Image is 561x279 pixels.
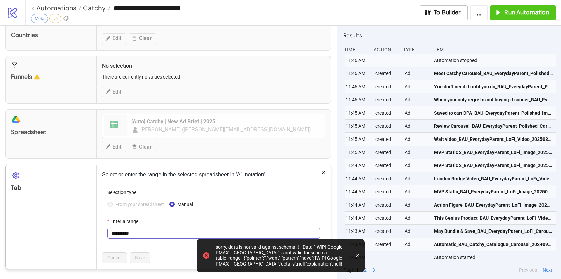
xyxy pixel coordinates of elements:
div: Tab [11,184,91,192]
a: You don't need it until you do_BAU_EverydayParent_Polished_Image_20250826_UK [434,80,553,93]
div: created [375,146,399,159]
div: Ad [404,172,429,185]
div: created [375,159,399,172]
div: Meta [31,14,48,23]
button: ... [470,5,488,20]
a: London Bridge Video_BAU_EverydayParent_LoFi_Video_20250725_UK [434,172,553,185]
div: created [375,133,399,146]
div: Ad [404,106,429,119]
span: May Bundle & Save_BAU_EverydayParent_LoFi_Carousel - Image_20250508_UK [434,227,553,235]
span: Review Carousel_BAU_EverydayParent_Polished_Carousel - Image_20250826_UK [434,122,553,130]
label: Enter a range [107,218,143,225]
div: Time [343,43,368,56]
div: sorry, data is not valid against schema :( - Data '"[WIP] Google PMAX - [GEOGRAPHIC_DATA]"' is no... [216,244,351,267]
label: Selection type [107,189,141,196]
div: Action [373,43,398,56]
div: 11:46 AM [345,54,370,67]
div: 11:43 AM [345,238,370,251]
span: MVP Static 2_BAU_EverydayParent_LoFi_Image_20250725_UK [434,162,553,169]
button: To Builder [420,5,468,20]
span: London Bridge Video_BAU_EverydayParent_LoFi_Video_20250725_UK [434,175,553,182]
div: Ad [404,198,429,211]
div: 11:45 AM [345,106,370,119]
div: created [375,120,399,132]
button: Run Automation [490,5,556,20]
div: created [375,67,399,80]
div: Type [402,43,427,56]
div: created [375,172,399,185]
div: Ad [404,185,429,198]
div: Ad [404,225,429,238]
div: 11:44 AM [345,185,370,198]
span: Run Automation [504,9,549,17]
span: Automatic_BAU_Catchy_Catalogue_Carousel_20240906 [434,241,553,248]
span: Manual [175,200,196,208]
a: Automatic_BAU_Catchy_Catalogue_Carousel_20240906 [434,238,553,251]
div: Ad [404,159,429,172]
div: Ad [404,93,429,106]
a: Saved to cart DPA_BAU_EverydayParent_Polished_Image_20250826_UK [434,106,553,119]
span: close [321,170,326,175]
a: MVP Static 2_BAU_EverydayParent_LoFi_Image_20250725_UK [434,159,553,172]
span: Action Figure_BAU_EverydayParent_LoFi_Image_20250606_UK [434,201,553,209]
div: v6 [49,14,61,23]
span: Catchy [81,4,106,12]
div: created [375,80,399,93]
button: Cancel [102,252,127,263]
div: Ad [404,80,429,93]
button: Next [540,266,554,274]
a: Wait video_BAU_EverydayParent_LoFi_Video_20250826_UK [434,133,553,146]
a: When your only regret is not buying it sooner_BAU_EverydayParent_Polished_Image_20250826_UK [434,93,553,106]
div: 11:46 AM [345,80,370,93]
span: This Genius Product_BAU_EverydayParent_LoFi_Video_20250508_UK [434,214,553,222]
div: 11:45 AM [345,120,370,132]
button: 2 [362,266,369,274]
div: Ad [404,133,429,146]
a: < Automations [31,5,81,11]
a: Catchy [81,5,111,11]
a: Action Figure_BAU_EverydayParent_LoFi_Image_20250606_UK [434,198,553,211]
div: Ad [404,67,429,80]
h2: Results [343,31,556,40]
a: Review Carousel_BAU_EverydayParent_Polished_Carousel - Image_20250826_UK [434,120,553,132]
button: Save [130,252,150,263]
a: May Bundle & Save_BAU_EverydayParent_LoFi_Carousel - Image_20250508_UK [434,225,553,238]
div: created [375,225,399,238]
input: Enter a range [107,228,320,239]
div: Ad [404,212,429,224]
span: MVP Static 3_BAU_EverydayParent_LoFi_Image_20250725_UK [434,149,553,156]
span: To Builder [434,9,461,17]
div: 11:45 AM [345,133,370,146]
a: Meet Catchy Carousel_BAU_EverydayParent_Polished_Carousel - Image_20250826_UK [434,67,553,80]
div: created [375,106,399,119]
div: created [375,238,399,251]
span: Meet Catchy Carousel_BAU_EverydayParent_Polished_Carousel - Image_20250826_UK [434,70,553,77]
button: 3 [370,266,377,274]
div: Ad [404,120,429,132]
div: Automation stopped [433,54,557,67]
button: Previous [517,266,539,274]
span: Saved to cart DPA_BAU_EverydayParent_Polished_Image_20250826_UK [434,109,553,117]
div: Ad [404,238,429,251]
span: When your only regret is not buying it sooner_BAU_EverydayParent_Polished_Image_20250826_UK [434,96,553,103]
a: MVP Static 3_BAU_EverydayParent_LoFi_Image_20250725_UK [434,146,553,159]
div: created [375,93,399,106]
div: created [375,212,399,224]
div: 11:45 AM [345,146,370,159]
div: 11:44 AM [345,198,370,211]
span: MVP Static_BAU_EverydayParent_LoFi_Image_20250606_UK [434,188,553,195]
div: Automation started [433,251,557,264]
a: MVP Static_BAU_EverydayParent_LoFi_Image_20250606_UK [434,185,553,198]
div: 11:46 AM [345,67,370,80]
a: This Genius Product_BAU_EverydayParent_LoFi_Video_20250508_UK [434,212,553,224]
div: Ad [404,146,429,159]
div: Item [432,43,556,56]
div: 11:46 AM [345,93,370,106]
div: created [375,198,399,211]
p: Select or enter the range in the selected spreadsheet in 'A1 notation' [102,170,325,179]
span: From your spreadsheet [113,200,167,208]
span: Wait video_BAU_EverydayParent_LoFi_Video_20250826_UK [434,135,553,143]
div: 11:44 AM [345,212,370,224]
span: You don't need it until you do_BAU_EverydayParent_Polished_Image_20250826_UK [434,83,553,90]
div: 11:43 AM [345,225,370,238]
